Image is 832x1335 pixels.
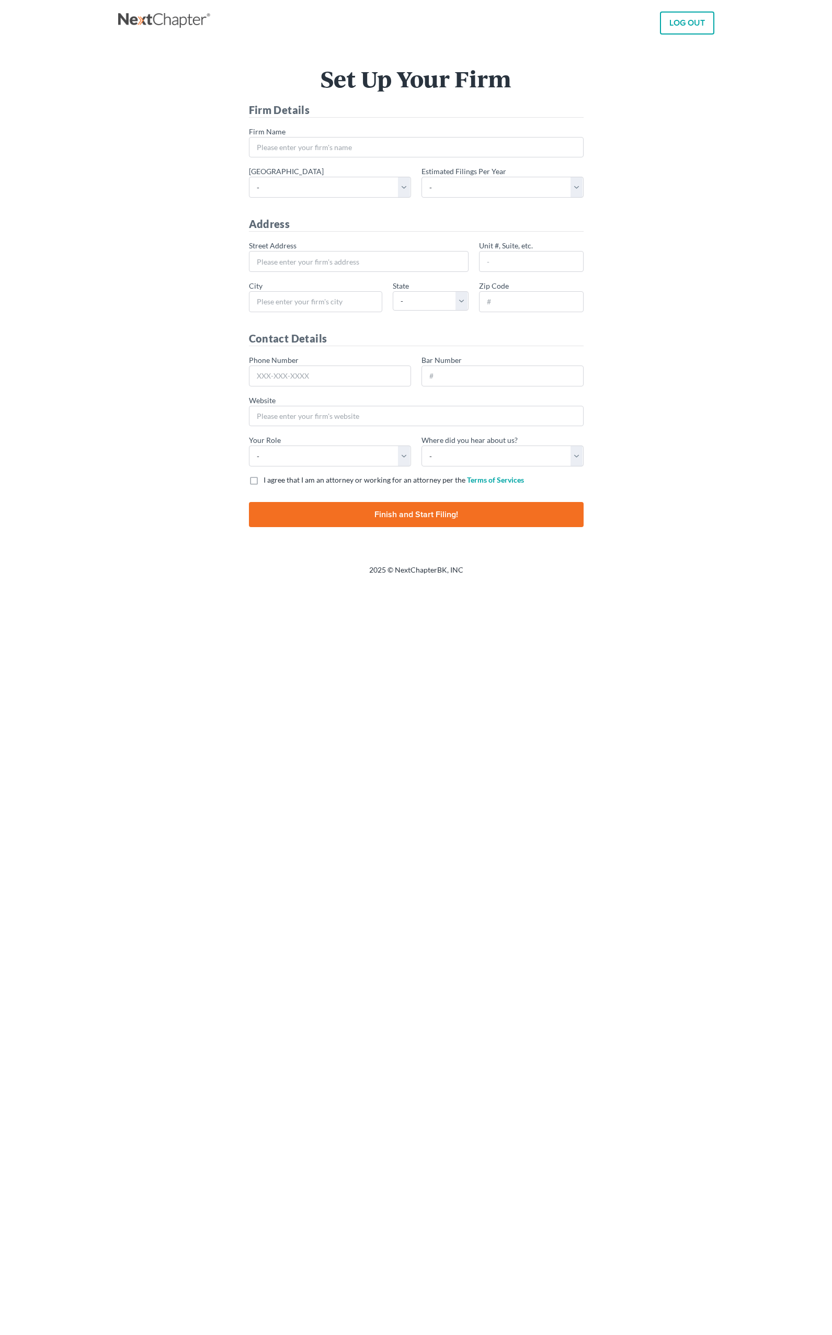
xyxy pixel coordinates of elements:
label: Phone Number [249,355,299,366]
input: # [421,366,584,386]
a: Terms of Services [467,475,524,484]
label: City [249,280,263,291]
input: Finish and Start Filing! [249,502,584,527]
input: # [479,291,584,312]
div: 2025 © NextChapterBK, INC [118,565,714,584]
label: Unit #, Suite, etc. [479,240,533,251]
label: State [393,280,409,291]
label: Your Role [249,435,281,446]
input: Please enter your firm's address [249,251,469,272]
label: Street Address [249,240,297,251]
input: Please enter your firm's name [249,137,584,158]
input: XXX-XXX-XXXX [249,366,411,386]
label: Bar Number [421,355,462,366]
input: - [479,251,584,272]
label: Website [249,395,276,406]
a: LOG OUT [660,12,714,35]
h4: Address [249,216,584,232]
label: Estimated Filings Per Year [421,166,506,177]
h4: Contact Details [249,331,584,346]
h1: Set Up Your Firm [129,67,704,90]
label: Where did you hear about us? [421,435,518,446]
label: [GEOGRAPHIC_DATA] [249,166,324,177]
h4: Firm Details [249,102,584,118]
input: Please enter your firm's website [249,406,584,427]
label: Firm Name [249,126,286,137]
span: I agree that I am an attorney or working for an attorney per the [264,475,465,484]
input: Plese enter your firm's city [249,291,382,312]
label: Zip Code [479,280,509,291]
